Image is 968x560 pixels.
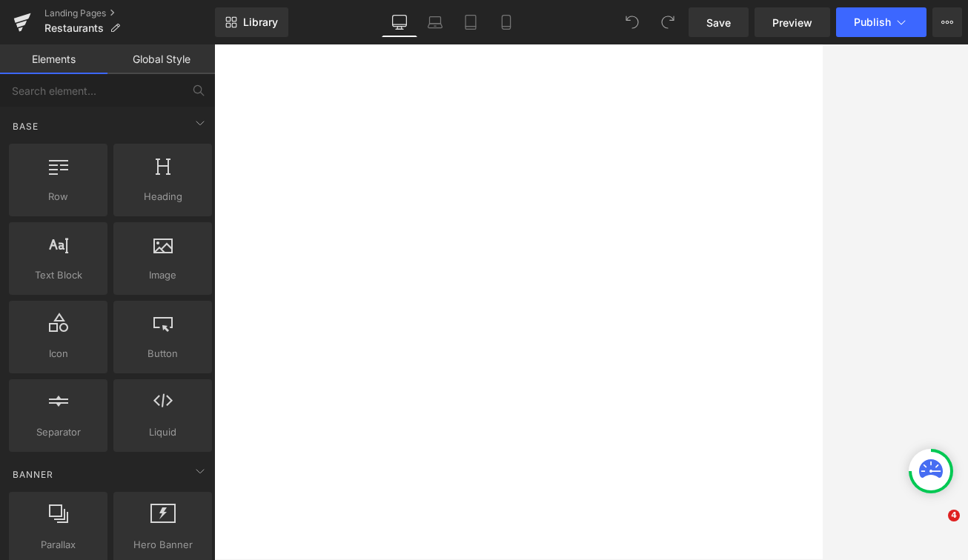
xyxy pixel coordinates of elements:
[13,267,103,283] span: Text Block
[11,467,55,481] span: Banner
[417,7,453,37] a: Laptop
[11,119,40,133] span: Base
[118,424,208,440] span: Liquid
[653,7,683,37] button: Redo
[948,510,960,521] span: 4
[118,346,208,361] span: Button
[118,189,208,204] span: Heading
[706,15,731,30] span: Save
[755,7,830,37] a: Preview
[382,7,417,37] a: Desktop
[118,267,208,283] span: Image
[44,7,215,19] a: Landing Pages
[918,510,953,545] iframe: Intercom live chat
[854,16,891,28] span: Publish
[13,189,103,204] span: Row
[118,537,208,553] span: Hero Banner
[617,7,647,37] button: Undo
[488,7,524,37] a: Mobile
[107,44,215,74] a: Global Style
[836,7,926,37] button: Publish
[932,7,962,37] button: More
[243,16,278,29] span: Library
[453,7,488,37] a: Tablet
[13,537,103,553] span: Parallax
[44,22,104,34] span: Restaurants
[215,7,288,37] a: New Library
[13,346,103,361] span: Icon
[13,424,103,440] span: Separator
[772,15,812,30] span: Preview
